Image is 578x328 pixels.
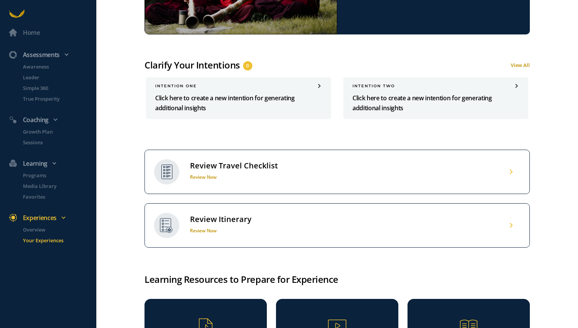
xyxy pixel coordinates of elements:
a: Sessions [14,139,96,146]
h1: Review Now [190,174,278,180]
div: Home [23,28,40,38]
p: Awareness [23,63,95,70]
h1: Review Now [190,227,252,234]
a: Favorites [14,193,96,201]
a: INTENTION twoClick here to create a new intention for generating additional insights [343,77,528,119]
div: Experiences [5,213,99,223]
p: Click here to create a new intention for generating additional insights [155,93,322,113]
p: Your Experiences [23,237,95,244]
div: Coaching [5,115,99,125]
a: INTENTION oneClick here to create a new intention for generating additional insights [146,77,331,119]
p: Leader [23,73,95,81]
div: Assessments [5,50,99,60]
a: Growth Plan [14,128,96,135]
p: Favorites [23,193,95,201]
a: Leader [14,73,96,81]
span: 0 [246,62,249,70]
p: Simple 360 [23,84,95,92]
p: Click here to create a new intention for generating additional insights [352,93,519,113]
div: INTENTION one [155,83,322,88]
div: Review Itinerary [190,214,252,224]
p: Programs [23,171,95,179]
a: Overview [14,226,96,233]
a: Simple 360 [14,84,96,92]
div: Clarify Your Intentions [144,59,240,71]
p: True Prosperity [23,95,95,103]
div: INTENTION two [352,83,519,88]
p: Sessions [23,139,95,146]
a: True Prosperity [14,95,96,103]
p: Growth Plan [23,128,95,135]
h1: Learning Resources to Prepare for Experience [144,272,530,287]
a: Awareness [14,63,96,70]
p: Overview [23,226,95,233]
a: Programs [14,171,96,179]
p: Media Library [23,182,95,190]
div: Review Travel Checklist [190,161,278,171]
div: Learning [5,158,99,168]
a: Media Library [14,182,96,190]
a: View All [511,62,530,69]
a: Your Experiences [14,237,96,244]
